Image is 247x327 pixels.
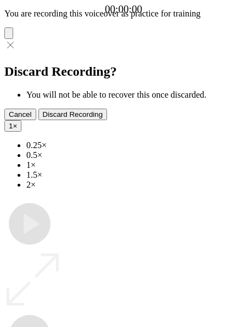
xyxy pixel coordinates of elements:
li: 0.5× [26,150,243,160]
p: You are recording this voiceover as practice for training [4,9,243,19]
a: 00:00:00 [105,3,142,15]
li: 1× [26,160,243,170]
button: Cancel [4,109,36,120]
li: 2× [26,180,243,190]
li: 1.5× [26,170,243,180]
button: 1× [4,120,21,132]
span: 1 [9,122,13,130]
button: Discard Recording [38,109,108,120]
li: 0.25× [26,140,243,150]
li: You will not be able to recover this once discarded. [26,90,243,100]
h2: Discard Recording? [4,64,243,79]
